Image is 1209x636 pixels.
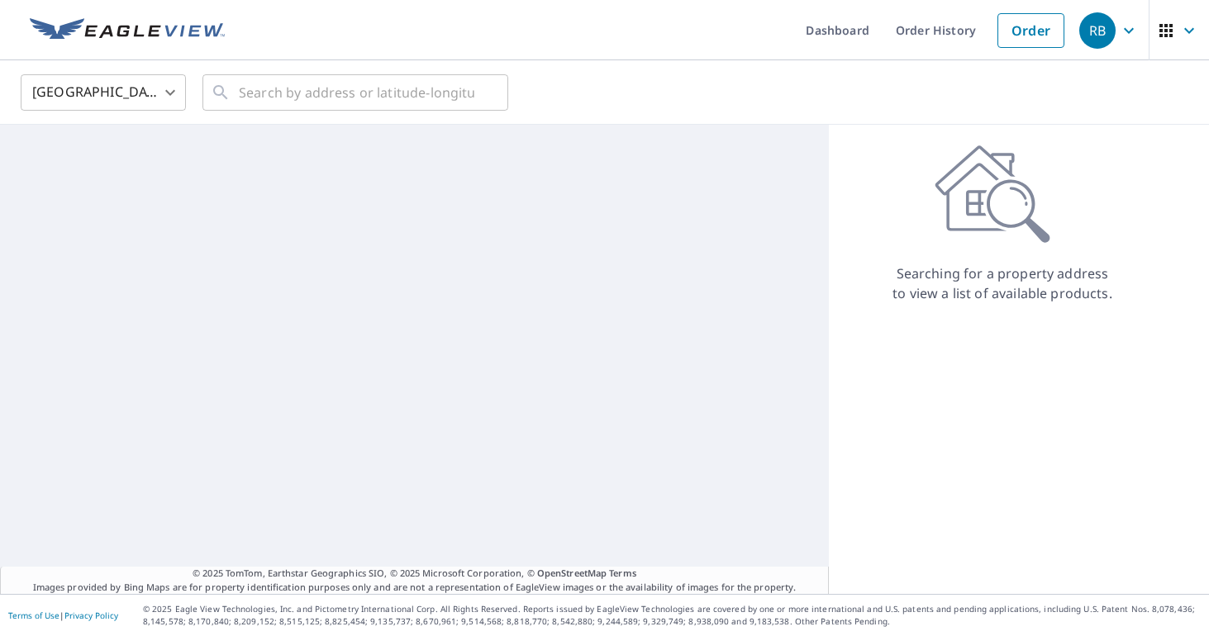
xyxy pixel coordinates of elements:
[30,18,225,43] img: EV Logo
[1079,12,1116,49] div: RB
[997,13,1064,48] a: Order
[892,263,1113,303] p: Searching for a property address to view a list of available products.
[21,69,186,116] div: [GEOGRAPHIC_DATA]
[64,610,118,621] a: Privacy Policy
[609,567,636,579] a: Terms
[537,567,607,579] a: OpenStreetMap
[143,603,1201,628] p: © 2025 Eagle View Technologies, Inc. and Pictometry International Corp. All Rights Reserved. Repo...
[239,69,474,116] input: Search by address or latitude-longitude
[8,610,59,621] a: Terms of Use
[8,610,118,620] p: |
[193,567,636,581] span: © 2025 TomTom, Earthstar Geographics SIO, © 2025 Microsoft Corporation, ©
